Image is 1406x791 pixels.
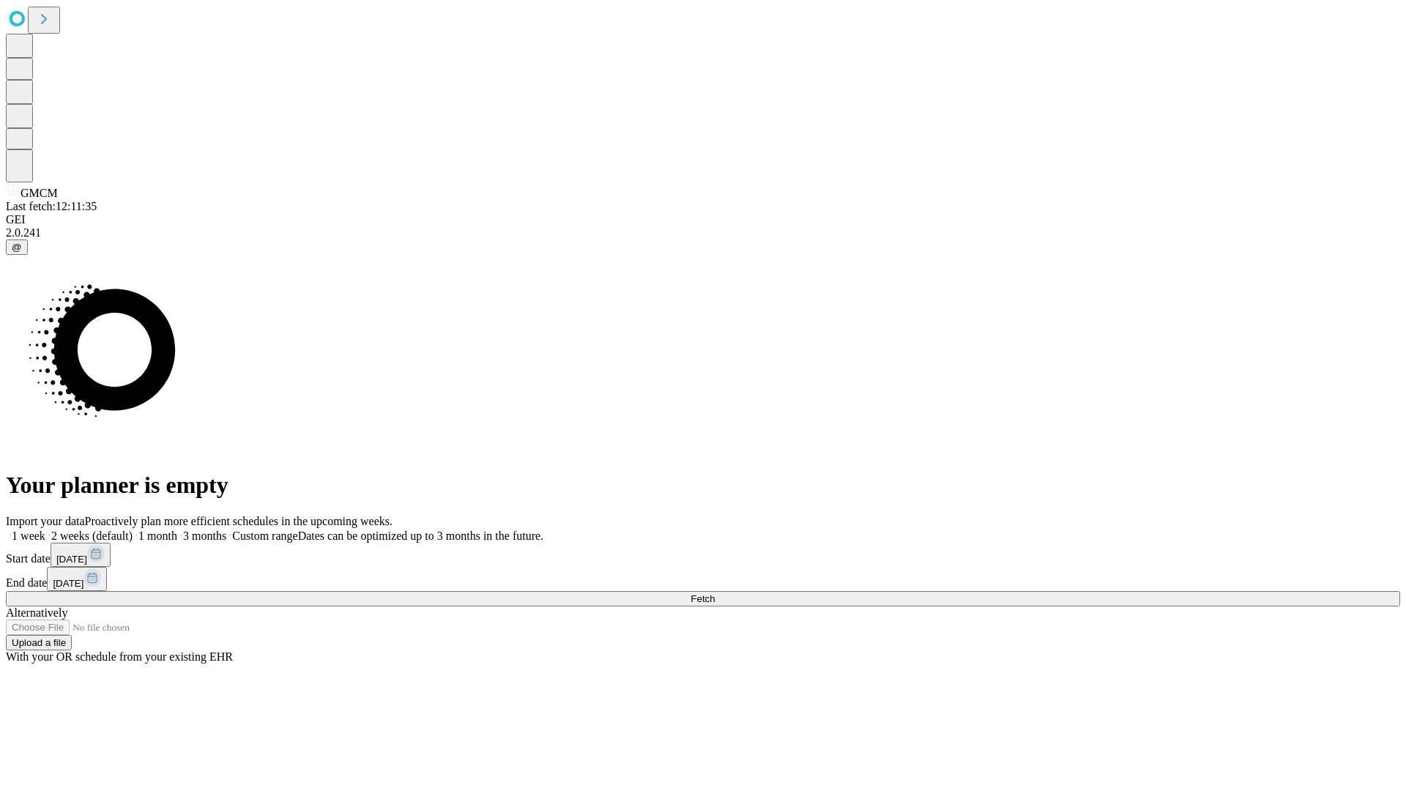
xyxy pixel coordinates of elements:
[6,226,1400,239] div: 2.0.241
[56,554,87,565] span: [DATE]
[298,530,543,542] span: Dates can be optimized up to 3 months in the future.
[6,543,1400,567] div: Start date
[6,606,67,619] span: Alternatively
[6,472,1400,499] h1: Your planner is empty
[138,530,177,542] span: 1 month
[6,650,233,663] span: With your OR schedule from your existing EHR
[6,635,72,650] button: Upload a file
[232,530,297,542] span: Custom range
[6,239,28,255] button: @
[6,213,1400,226] div: GEI
[85,515,393,527] span: Proactively plan more efficient schedules in the upcoming weeks.
[6,200,97,212] span: Last fetch: 12:11:35
[53,578,83,589] span: [DATE]
[51,543,111,567] button: [DATE]
[6,567,1400,591] div: End date
[6,591,1400,606] button: Fetch
[51,530,133,542] span: 2 weeks (default)
[6,515,85,527] span: Import your data
[21,187,58,199] span: GMCM
[691,593,715,604] span: Fetch
[12,530,45,542] span: 1 week
[47,567,107,591] button: [DATE]
[12,242,22,253] span: @
[183,530,226,542] span: 3 months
